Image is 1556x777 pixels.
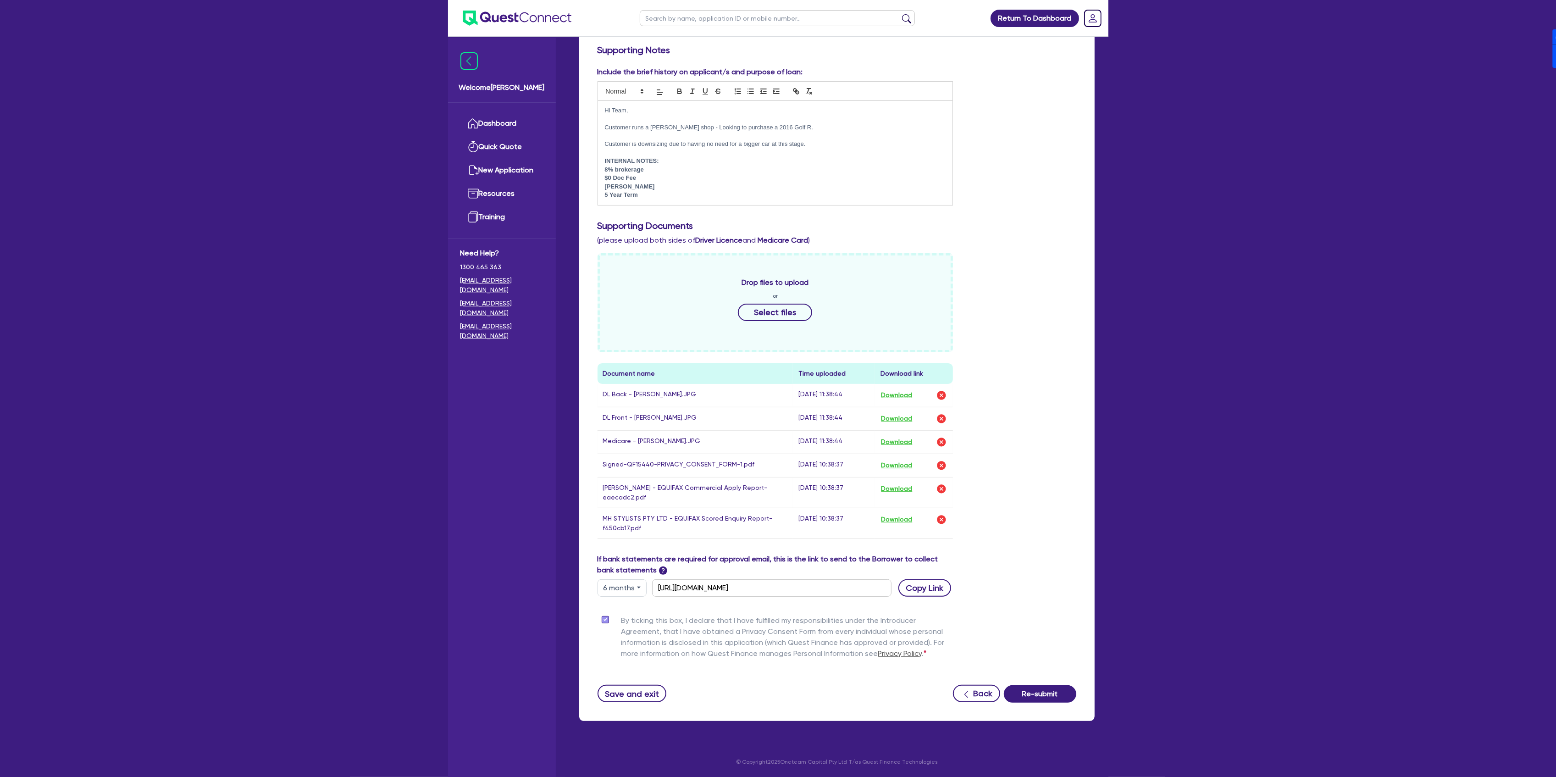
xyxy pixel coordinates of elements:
[468,211,479,222] img: training
[598,363,793,384] th: Document name
[898,579,951,597] button: Copy Link
[878,649,922,658] a: Privacy Policy
[598,407,793,430] td: DL Front - [PERSON_NAME].JPG
[598,384,793,407] td: DL Back - [PERSON_NAME].JPG
[1004,685,1076,703] button: Re-submit
[463,11,571,26] img: quest-connect-logo-blue
[460,182,543,205] a: Resources
[605,140,946,148] p: Customer is downsizing due to having no need for a bigger car at this stage.
[605,174,637,181] strong: $0 Doc Fee
[880,436,913,448] button: Download
[468,188,479,199] img: resources
[598,508,793,538] td: MH STYLISTS PTY LTD - EQUIFAX Scored Enquiry Report-f450cb17.pdf
[605,166,644,173] strong: 8% brokerage
[468,141,479,152] img: quick-quote
[598,554,953,576] label: If bank statements are required for approval email, this is the link to send to the Borrower to c...
[605,183,655,190] strong: [PERSON_NAME]
[742,277,808,288] span: Drop files to upload
[758,236,808,244] b: Medicare Card
[460,299,543,318] a: [EMAIL_ADDRESS][DOMAIN_NAME]
[936,413,947,424] img: delete-icon
[936,460,947,471] img: delete-icon
[880,514,913,526] button: Download
[875,363,953,384] th: Download link
[598,44,1076,55] h3: Supporting Notes
[880,413,913,425] button: Download
[1081,6,1105,30] a: Dropdown toggle
[793,508,875,538] td: [DATE] 10:38:37
[460,112,543,135] a: Dashboard
[598,454,793,477] td: Signed-QF15440-PRIVACY_CONSENT_FORM-1.pdf
[659,566,667,575] span: ?
[459,82,545,93] span: Welcome [PERSON_NAME]
[598,236,810,244] span: (please upload both sides of and )
[793,363,875,384] th: Time uploaded
[460,52,478,70] img: icon-menu-close
[936,390,947,401] img: delete-icon
[640,10,915,26] input: Search by name, application ID or mobile number...
[953,685,1000,702] button: Back
[598,67,803,78] label: Include the brief history on applicant/s and purpose of loan:
[880,389,913,401] button: Download
[773,292,778,300] span: or
[460,276,543,295] a: [EMAIL_ADDRESS][DOMAIN_NAME]
[598,579,647,597] button: Dropdown toggle
[605,106,946,115] p: Hi Team,
[460,135,543,159] a: Quick Quote
[696,236,743,244] b: Driver Licence
[460,248,543,259] span: Need Help?
[460,205,543,229] a: Training
[460,322,543,341] a: [EMAIL_ADDRESS][DOMAIN_NAME]
[598,220,1076,231] h3: Supporting Documents
[573,758,1101,766] p: © Copyright 2025 Oneteam Capital Pty Ltd T/as Quest Finance Technologies
[468,165,479,176] img: new-application
[460,159,543,182] a: New Application
[598,685,667,702] button: Save and exit
[936,514,947,525] img: delete-icon
[605,191,638,198] strong: 5 Year Term
[605,157,659,164] strong: INTERNAL NOTES:
[880,483,913,495] button: Download
[880,460,913,472] button: Download
[991,10,1079,27] a: Return To Dashboard
[738,304,812,321] button: Select files
[793,454,875,477] td: [DATE] 10:38:37
[793,477,875,508] td: [DATE] 10:38:37
[621,615,953,663] label: By ticking this box, I declare that I have fulfilled my responsibilities under the Introducer Agr...
[793,430,875,454] td: [DATE] 11:38:44
[598,477,793,508] td: [PERSON_NAME] - EQUIFAX Commercial Apply Report-eaecadc2.pdf
[793,384,875,407] td: [DATE] 11:38:44
[605,123,946,132] p: Customer runs a [PERSON_NAME] shop - Looking to purchase a 2016 Golf R.
[936,483,947,494] img: delete-icon
[793,407,875,430] td: [DATE] 11:38:44
[598,430,793,454] td: Medicare - [PERSON_NAME].JPG
[460,262,543,272] span: 1300 465 363
[936,437,947,448] img: delete-icon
